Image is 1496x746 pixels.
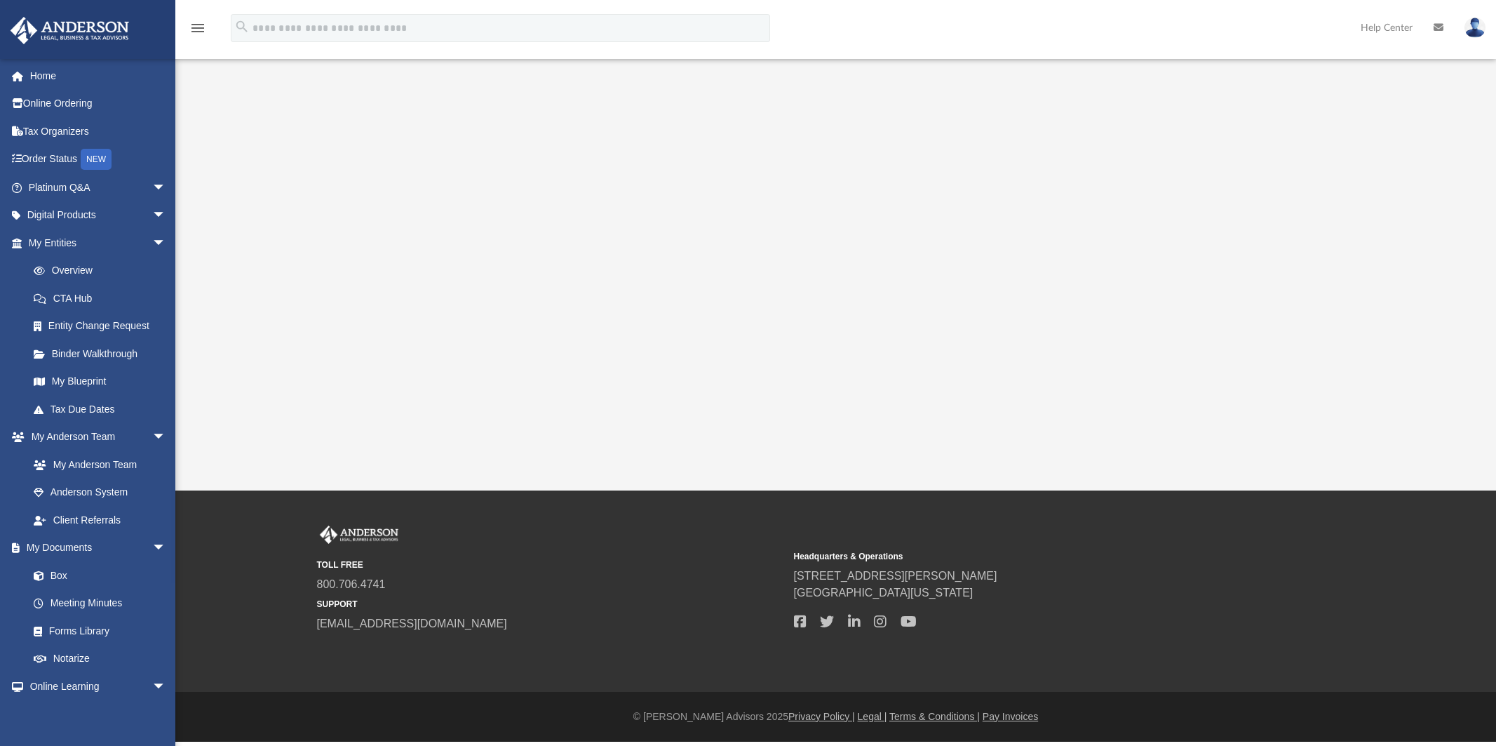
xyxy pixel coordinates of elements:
[1464,18,1485,38] img: User Pic
[152,229,180,258] span: arrow_drop_down
[10,62,187,90] a: Home
[152,534,180,563] span: arrow_drop_down
[20,257,187,285] a: Overview
[317,559,784,571] small: TOLL FREE
[20,561,173,590] a: Box
[10,117,187,145] a: Tax Organizers
[20,506,180,534] a: Client Referrals
[10,173,187,201] a: Platinum Q&Aarrow_drop_down
[10,534,180,562] a: My Documentsarrow_drop_down
[10,145,187,174] a: Order StatusNEW
[20,479,180,507] a: Anderson System
[234,19,250,34] i: search
[317,598,784,611] small: SUPPORT
[189,20,206,36] i: menu
[152,173,180,202] span: arrow_drop_down
[983,711,1038,722] a: Pay Invoices
[20,312,187,340] a: Entity Change Request
[189,27,206,36] a: menu
[10,229,187,257] a: My Entitiesarrow_drop_down
[858,711,887,722] a: Legal |
[788,711,855,722] a: Privacy Policy |
[794,587,973,599] a: [GEOGRAPHIC_DATA][US_STATE]
[81,149,112,170] div: NEW
[152,423,180,452] span: arrow_drop_down
[20,451,173,479] a: My Anderson Team
[10,672,180,700] a: Online Learningarrow_drop_down
[20,645,180,673] a: Notarize
[6,17,133,44] img: Anderson Advisors Platinum Portal
[20,395,187,423] a: Tax Due Dates
[317,578,386,590] a: 800.706.4741
[889,711,980,722] a: Terms & Conditions |
[10,201,187,229] a: Digital Productsarrow_drop_down
[10,423,180,451] a: My Anderson Teamarrow_drop_down
[10,90,187,118] a: Online Ordering
[20,368,180,396] a: My Blueprint
[317,526,401,544] img: Anderson Advisors Platinum Portal
[152,672,180,701] span: arrow_drop_down
[20,340,187,368] a: Binder Walkthrough
[794,550,1261,563] small: Headquarters & Operations
[317,618,507,630] a: [EMAIL_ADDRESS][DOMAIN_NAME]
[20,590,180,618] a: Meeting Minutes
[175,710,1496,724] div: © [PERSON_NAME] Advisors 2025
[152,201,180,230] span: arrow_drop_down
[794,570,997,582] a: [STREET_ADDRESS][PERSON_NAME]
[20,284,187,312] a: CTA Hub
[20,617,173,645] a: Forms Library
